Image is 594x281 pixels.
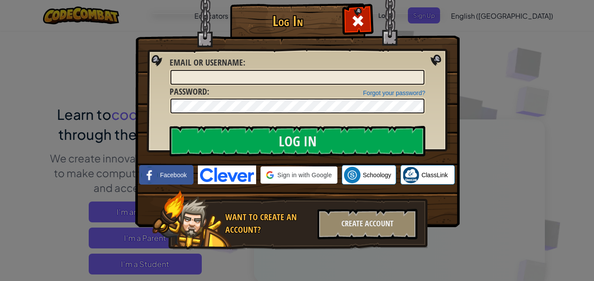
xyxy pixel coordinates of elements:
[232,13,343,29] h1: Log In
[260,166,337,184] div: Sign in with Google
[198,165,256,184] img: clever-logo-blue.png
[170,86,209,98] label: :
[160,171,187,179] span: Facebook
[363,89,425,96] a: Forgot your password?
[277,171,332,179] span: Sign in with Google
[170,86,207,97] span: Password
[141,167,158,183] img: facebook_small.png
[170,56,245,69] label: :
[317,209,417,239] div: Create Account
[225,211,312,236] div: Want to create an account?
[403,167,419,183] img: classlink-logo-small.png
[170,126,425,156] input: Log In
[421,171,448,179] span: ClassLink
[170,56,243,68] span: Email or Username
[344,167,360,183] img: schoology.png
[363,171,391,179] span: Schoology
